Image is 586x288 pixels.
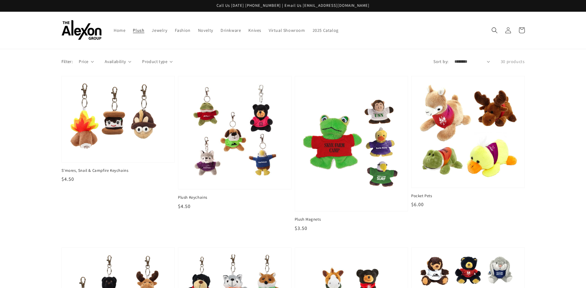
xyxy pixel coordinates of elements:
[79,58,94,65] summary: Price
[61,168,175,173] span: S'mores, Snail & Campfire Keychains
[61,20,102,40] img: The Alexon Group
[114,28,125,33] span: Home
[269,28,305,33] span: Virtual Showroom
[105,58,126,65] span: Availability
[411,76,525,208] a: Pocket Pets Pocket Pets $6.00
[198,28,213,33] span: Novelty
[501,58,525,65] p: 30 products
[411,193,525,199] span: Pocket Pets
[248,28,261,33] span: Knives
[61,58,73,65] p: Filter:
[178,195,292,200] span: Plush Keychains
[148,24,171,37] a: Jewelry
[105,58,131,65] summary: Availability
[61,176,74,182] span: $4.50
[411,201,424,208] span: $6.00
[221,28,241,33] span: Drinkware
[171,24,194,37] a: Fashion
[217,24,245,37] a: Drinkware
[295,217,408,222] span: Plush Magnets
[133,28,144,33] span: Plush
[129,24,148,37] a: Plush
[295,225,307,231] span: $3.50
[313,28,339,33] span: 2025 Catalog
[142,58,173,65] summary: Product type
[301,83,402,205] img: Plush Magnets
[175,28,191,33] span: Fashion
[152,28,167,33] span: Jewelry
[178,203,191,210] span: $4.50
[309,24,342,37] a: 2025 Catalog
[194,24,217,37] a: Novelty
[418,83,518,181] img: Pocket Pets
[61,76,175,183] a: S'mores, Snail & Campfire Keychains S'mores, Snail & Campfire Keychains $4.50
[79,58,88,65] span: Price
[178,76,292,210] a: Plush Keychains Plush Keychains $4.50
[433,58,448,65] label: Sort by:
[245,24,265,37] a: Knives
[142,58,167,65] span: Product type
[184,83,285,183] img: Plush Keychains
[68,83,169,156] img: S'mores, Snail & Campfire Keychains
[110,24,129,37] a: Home
[488,23,501,37] summary: Search
[295,76,408,232] a: Plush Magnets Plush Magnets $3.50
[265,24,309,37] a: Virtual Showroom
